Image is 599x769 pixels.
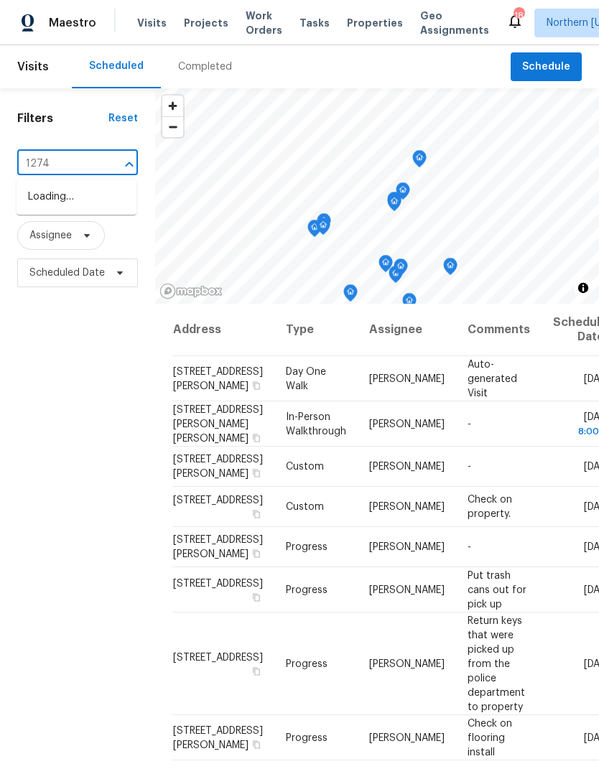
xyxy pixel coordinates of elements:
[468,570,526,609] span: Put trash cans out for pick up
[579,280,588,296] span: Toggle attribution
[456,304,542,356] th: Comments
[402,293,417,315] div: Map marker
[17,111,108,126] h1: Filters
[250,467,263,480] button: Copy Address
[468,359,517,398] span: Auto-generated Visit
[173,652,263,662] span: [STREET_ADDRESS]
[173,578,263,588] span: [STREET_ADDRESS]
[511,52,582,82] button: Schedule
[250,547,263,560] button: Copy Address
[369,658,445,668] span: [PERSON_NAME]
[394,258,408,281] div: Map marker
[420,9,489,37] span: Geo Assignments
[108,111,138,126] div: Reset
[286,584,328,595] span: Progress
[369,462,445,472] span: [PERSON_NAME]
[274,304,358,356] th: Type
[162,116,183,137] button: Zoom out
[250,378,263,391] button: Copy Address
[173,495,263,505] span: [STREET_ADDRESS]
[317,213,331,236] div: Map marker
[173,725,263,750] span: [STREET_ADDRESS][PERSON_NAME]
[286,542,328,552] span: Progress
[468,495,512,519] span: Check on property.
[316,218,330,240] div: Map marker
[29,266,105,280] span: Scheduled Date
[379,255,393,277] div: Map marker
[286,411,346,436] span: In-Person Walkthrough
[159,283,223,299] a: Mapbox homepage
[468,615,525,712] span: Return keys that were picked up from the police department to property
[343,284,358,307] div: Map marker
[29,228,72,243] span: Assignee
[250,508,263,521] button: Copy Address
[89,59,144,73] div: Scheduled
[17,153,98,175] input: Search for an address...
[184,16,228,30] span: Projects
[396,182,410,205] div: Map marker
[514,9,524,23] div: 18
[173,535,263,559] span: [STREET_ADDRESS][PERSON_NAME]
[369,502,445,512] span: [PERSON_NAME]
[358,304,456,356] th: Assignee
[389,266,403,288] div: Map marker
[286,732,328,742] span: Progress
[369,373,445,383] span: [PERSON_NAME]
[250,664,263,677] button: Copy Address
[17,180,136,215] div: Loading…
[369,542,445,552] span: [PERSON_NAME]
[286,462,324,472] span: Custom
[443,258,458,280] div: Map marker
[387,192,401,214] div: Map marker
[173,455,263,479] span: [STREET_ADDRESS][PERSON_NAME]
[468,542,471,552] span: -
[286,502,324,512] span: Custom
[178,60,232,74] div: Completed
[468,419,471,429] span: -
[119,154,139,174] button: Close
[250,737,263,750] button: Copy Address
[286,366,326,391] span: Day One Walk
[412,150,427,172] div: Map marker
[387,194,401,216] div: Map marker
[173,404,263,443] span: [STREET_ADDRESS][PERSON_NAME][PERSON_NAME]
[347,16,403,30] span: Properties
[246,9,282,37] span: Work Orders
[299,18,330,28] span: Tasks
[137,16,167,30] span: Visits
[468,718,512,757] span: Check on flooring install
[250,431,263,444] button: Copy Address
[17,51,49,83] span: Visits
[369,584,445,595] span: [PERSON_NAME]
[307,220,322,242] div: Map marker
[369,732,445,742] span: [PERSON_NAME]
[522,58,570,76] span: Schedule
[369,419,445,429] span: [PERSON_NAME]
[250,590,263,603] button: Copy Address
[49,16,96,30] span: Maestro
[468,462,471,472] span: -
[162,117,183,137] span: Zoom out
[575,279,592,297] button: Toggle attribution
[162,95,183,116] button: Zoom in
[286,658,328,668] span: Progress
[172,304,274,356] th: Address
[173,366,263,391] span: [STREET_ADDRESS][PERSON_NAME]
